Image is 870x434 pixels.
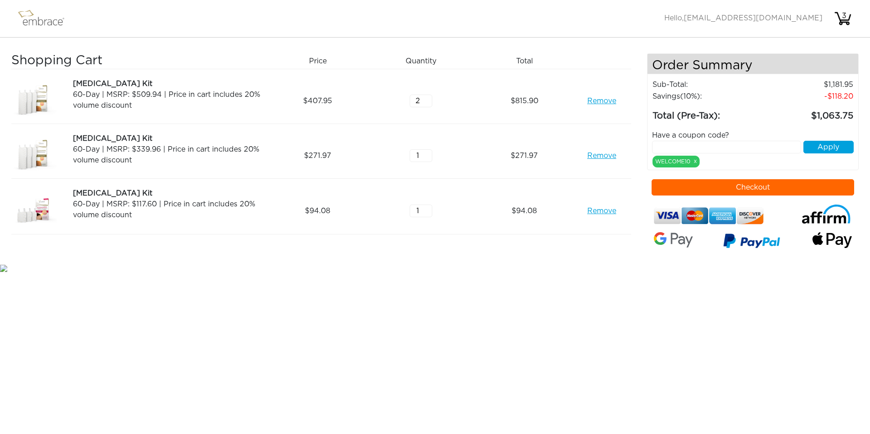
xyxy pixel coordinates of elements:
img: 5f10fe38-8dce-11e7-bbd5-02e45ca4b85b.jpeg [11,133,57,178]
div: 60-Day | MSRP: $117.60 | Price in cart includes 20% volume discount [73,199,263,220]
img: paypal-v3.png [723,230,780,254]
img: credit-cards.png [654,205,764,227]
div: Have a coupon code? [645,130,861,141]
div: 3 [835,10,853,21]
img: a09f5d18-8da6-11e7-9c79-02e45ca4b85b.jpeg [11,78,57,124]
span: 271.97 [511,150,538,161]
div: 60-Day | MSRP: $509.94 | Price in cart includes 20% volume discount [73,89,263,111]
span: 271.97 [304,150,331,161]
button: Checkout [652,179,855,196]
div: [MEDICAL_DATA] Kit [73,78,263,89]
span: Quantity [406,56,436,67]
img: logo.png [16,7,75,30]
h4: Order Summary [648,54,859,74]
a: Remove [587,95,616,106]
h3: Shopping Cart [11,53,263,69]
img: 3dae449a-8dcd-11e7-960f-02e45ca4b85b.jpeg [11,188,57,234]
div: [MEDICAL_DATA] Kit [73,133,263,144]
a: x [694,157,697,165]
a: 3 [834,14,852,22]
img: affirm-logo.svg [801,205,852,224]
div: WELCOME10 [652,156,700,167]
span: (10%) [680,93,700,100]
span: 94.08 [305,205,330,216]
div: 60-Day | MSRP: $339.96 | Price in cart includes 20% volume discount [73,144,263,166]
td: 118.20 [763,91,854,102]
img: Google-Pay-Logo.svg [654,232,693,248]
img: cart [834,10,852,28]
span: 407.95 [303,95,332,106]
img: fullApplePay.png [812,232,852,248]
span: 94.08 [512,205,537,216]
a: Remove [587,205,616,216]
div: [MEDICAL_DATA] Kit [73,188,263,199]
td: 1,181.95 [763,79,854,91]
span: 815.90 [511,95,538,106]
td: Savings : [652,91,763,102]
button: Apply [803,141,854,153]
div: Price [270,53,373,69]
td: Total (Pre-Tax): [652,102,763,123]
span: [EMAIL_ADDRESS][DOMAIN_NAME] [684,14,822,22]
td: Sub-Total: [652,79,763,91]
span: Hello, [664,14,822,22]
div: Total [476,53,580,69]
td: 1,063.75 [763,102,854,123]
a: Remove [587,150,616,161]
